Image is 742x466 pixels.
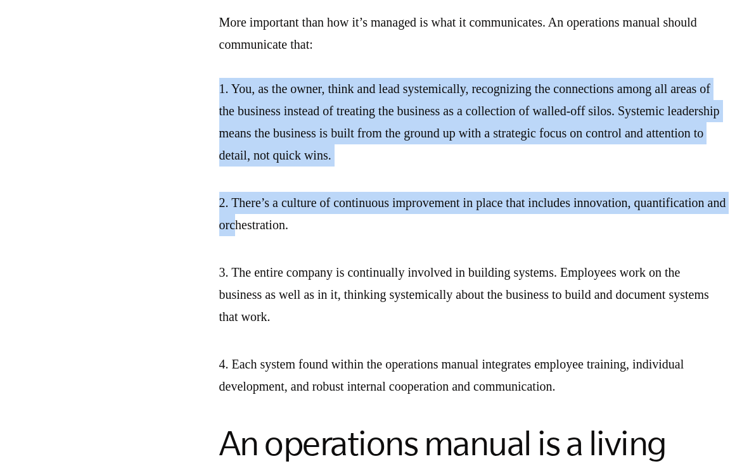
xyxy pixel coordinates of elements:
[219,192,726,236] p: 2. There’s a culture of continuous improvement in place that includes innovation, quantification ...
[219,261,726,328] p: 3. The entire company is continually involved in building systems. Employees work on the business...
[219,353,726,398] p: 4. Each system found within the operations manual integrates employee training, individual develo...
[679,405,742,466] iframe: Chat Widget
